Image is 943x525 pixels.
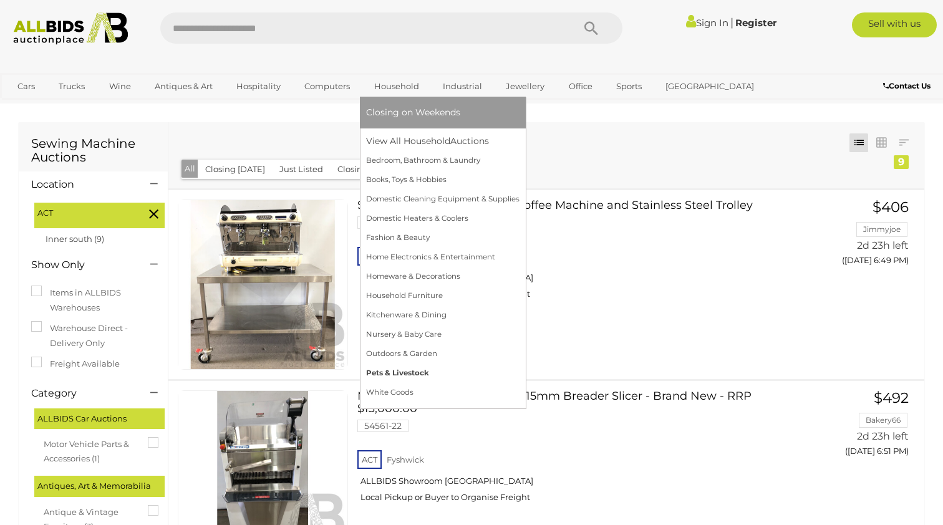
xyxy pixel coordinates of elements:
a: Sports [608,76,650,97]
span: $406 [873,198,909,216]
label: Items in ALLBIDS Warehouses [31,286,155,315]
button: All [181,160,198,178]
button: Closing Next [330,160,397,179]
a: Sell with us [852,12,937,37]
a: Inner south (9) [46,234,104,244]
a: Moffat Silhouette2 12mm and 15mm Breader Slicer - Brand New - RRP $13,000.00 54561-22 ACT Fyshwic... [367,390,789,512]
a: Industrial [435,76,490,97]
span: Motor Vehicle Parts & Accessories (1) [44,434,137,466]
h4: Show Only [31,259,132,271]
h4: Location [31,179,132,190]
label: Freight Available [31,357,120,371]
span: | [730,16,733,29]
div: 9 [894,155,909,169]
a: Trucks [51,76,93,97]
a: Antiques & Art [147,76,221,97]
a: Register [735,17,776,29]
b: Contact Us [883,81,931,90]
a: Cars [9,76,43,97]
a: Wine [101,76,139,97]
button: Search [560,12,622,44]
div: ALLBIDS Car Auctions [34,408,165,429]
a: Contact Us [883,79,934,93]
button: Just Listed [272,160,331,179]
a: Hospitality [228,76,289,97]
a: Sign In [686,17,728,29]
a: Computers [296,76,358,97]
span: ACT [37,206,131,220]
a: Jewellery [498,76,553,97]
a: Household [366,76,427,97]
button: Closing [DATE] [198,160,273,179]
h1: Sewing Machine Auctions [31,137,155,164]
a: $492 Bakery66 2d 23h left ([DATE] 6:51 PM) [808,390,912,463]
h4: Category [31,388,132,399]
span: $492 [874,389,909,407]
a: San Remo Two Group Head Coffee Machine and Stainless Steel Trolley 54561-47 ACT Fyshwick ALLBIDS ... [367,200,789,309]
div: Antiques, Art & Memorabilia [34,476,165,496]
a: Watch this item [357,340,450,359]
img: Allbids.com.au [7,12,134,45]
a: Office [561,76,601,97]
a: $406 Jimmyjoe 2d 23h left ([DATE] 6:49 PM) [808,200,912,272]
a: [GEOGRAPHIC_DATA] [657,76,762,97]
label: Warehouse Direct - Delivery Only [31,321,155,350]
